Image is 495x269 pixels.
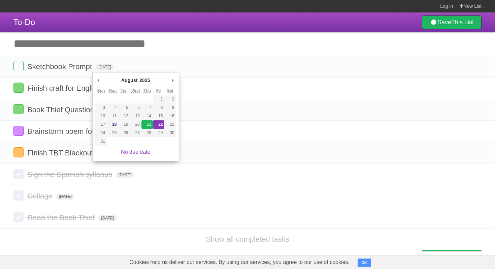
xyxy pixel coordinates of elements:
button: 2 [164,95,176,103]
span: [DATE] [56,193,74,200]
button: 29 [153,129,164,137]
div: August [120,75,138,85]
abbr: Friday [156,88,161,93]
span: To-Do [13,18,35,27]
button: 26 [118,129,130,137]
span: Read the Book Thief [27,213,96,222]
abbr: Monday [108,88,117,93]
abbr: Thursday [143,88,151,93]
button: 14 [141,112,153,120]
label: Done [13,104,24,114]
abbr: Sunday [97,88,105,93]
span: Book Thief Questions [27,106,100,114]
b: This List [451,19,474,26]
button: 23 [164,120,176,129]
button: 8 [153,103,164,112]
button: 13 [130,112,141,120]
span: [DATE] [116,172,134,178]
abbr: Wednesday [131,88,140,93]
button: 22 [153,120,164,129]
label: Done [13,212,24,222]
button: 3 [95,103,107,112]
label: Done [13,61,24,71]
button: 1 [153,95,164,103]
button: 6 [130,103,141,112]
label: Done [13,190,24,201]
a: SaveThis List [422,16,482,29]
button: 7 [141,103,153,112]
button: 20 [130,120,141,129]
button: OK [358,259,371,267]
span: Sketchbook Prompt [27,62,94,71]
label: Done [13,169,24,179]
span: Finish craft for English [27,84,102,92]
span: Collage [27,192,54,200]
button: 12 [118,112,130,120]
button: Previous Month [95,75,102,85]
span: Sign the Spanish syllabus [27,170,114,179]
span: [DATE] [96,64,114,70]
button: 28 [141,129,153,137]
a: No due date [121,149,150,155]
span: [DATE] [98,215,117,221]
label: Done [13,83,24,93]
button: 27 [130,129,141,137]
button: 19 [118,120,130,129]
button: 4 [107,103,118,112]
button: 5 [118,103,130,112]
span: Brainstorm poem for Spanish [27,127,125,136]
button: 25 [107,129,118,137]
button: Next Month [169,75,176,85]
button: 10 [95,112,107,120]
button: 18 [107,120,118,129]
button: 16 [164,112,176,120]
label: Done [13,147,24,157]
a: Show all completed tasks [206,235,289,243]
span: Buy me a coffee [436,239,478,250]
button: 17 [95,120,107,129]
abbr: Tuesday [121,88,127,93]
abbr: Saturday [167,88,173,93]
span: Cookies help us deliver our services. By using our services, you agree to our use of cookies. [123,256,356,269]
button: 31 [95,137,107,146]
button: 24 [95,129,107,137]
div: 2025 [138,75,151,85]
label: Done [13,126,24,136]
button: 30 [164,129,176,137]
button: 21 [141,120,153,129]
button: 9 [164,103,176,112]
span: Finish TBT Blackout Poetry [27,149,119,157]
button: 11 [107,112,118,120]
button: 15 [153,112,164,120]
